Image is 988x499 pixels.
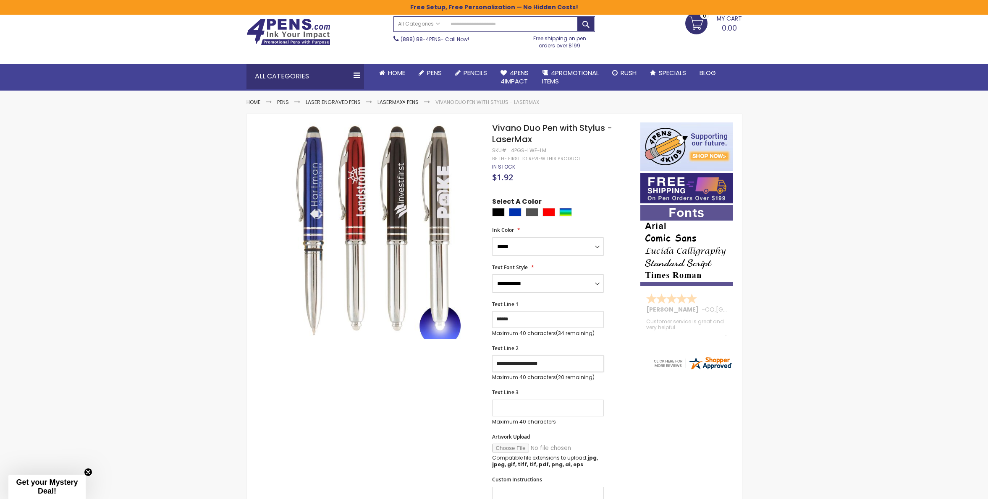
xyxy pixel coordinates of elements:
[492,389,519,396] span: Text Line 3
[621,68,637,77] span: Rush
[653,356,733,371] img: 4pens.com widget logo
[401,36,469,43] span: - Call Now!
[542,208,555,216] div: Red
[716,305,778,314] span: [GEOGRAPHIC_DATA]
[448,64,494,82] a: Pencils
[492,454,598,468] strong: jpg, jpeg, gif, tiff, tif, pdf, png, ai, eps
[524,32,595,49] div: Free shipping on pen orders over $199
[492,147,508,154] strong: SKU
[492,374,604,381] p: Maximum 40 characters
[703,12,706,20] span: 0
[542,68,599,86] span: 4PROMOTIONAL ITEMS
[693,64,723,82] a: Blog
[492,164,515,170] div: Availability
[492,264,528,271] span: Text Font Style
[492,330,604,337] p: Maximum 40 characters
[646,305,702,314] span: [PERSON_NAME]
[700,68,716,77] span: Blog
[705,305,715,314] span: CO
[492,418,604,425] p: Maximum 40 characters
[492,301,519,308] span: Text Line 1
[640,205,733,286] img: font-personalization-examples
[685,12,742,33] a: 0.00 0
[388,68,405,77] span: Home
[246,64,364,89] div: All Categories
[492,156,580,162] a: Be the first to review this product
[509,208,522,216] div: Blue
[377,99,419,106] a: LaserMax® Pens
[16,478,78,495] span: Get your Mystery Deal!
[640,173,733,203] img: Free shipping on orders over $199
[492,345,519,352] span: Text Line 2
[492,122,612,145] span: Vivano Duo Pen with Stylus - LaserMax
[246,99,260,106] a: Home
[535,64,605,91] a: 4PROMOTIONALITEMS
[702,305,778,314] span: - ,
[492,197,542,208] span: Select A Color
[435,99,539,106] li: Vivano Duo Pen with Stylus - LaserMax
[84,468,92,476] button: Close teaser
[492,455,604,468] p: Compatible file extensions to upload:
[643,64,693,82] a: Specials
[492,172,513,183] span: $1.92
[263,122,481,339] img: Vivano Duo Pen with Stylus - LaserMax
[605,64,643,82] a: Rush
[653,365,733,372] a: 4pens.com certificate URL
[246,18,330,45] img: 4Pens Custom Pens and Promotional Products
[640,122,733,171] img: 4pens 4 kids
[556,374,595,381] span: (20 remaining)
[722,23,737,33] span: 0.00
[412,64,448,82] a: Pens
[277,99,289,106] a: Pens
[306,99,361,106] a: Laser Engraved Pens
[464,68,487,77] span: Pencils
[492,433,530,440] span: Artwork Upload
[492,208,505,216] div: Black
[372,64,412,82] a: Home
[427,68,442,77] span: Pens
[511,147,546,154] div: 4PGS-LWF-LM
[526,208,538,216] div: Gunmetal
[492,226,514,234] span: Ink Color
[394,17,444,31] a: All Categories
[8,475,86,499] div: Get your Mystery Deal!Close teaser
[501,68,529,86] span: 4Pens 4impact
[646,319,728,337] div: Customer service is great and very helpful
[494,64,535,91] a: 4Pens4impact
[398,21,440,27] span: All Categories
[559,208,572,216] div: Assorted
[492,163,515,170] span: In stock
[492,476,542,483] span: Custom Instructions
[401,36,441,43] a: (888) 88-4PENS
[659,68,686,77] span: Specials
[556,330,595,337] span: (34 remaining)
